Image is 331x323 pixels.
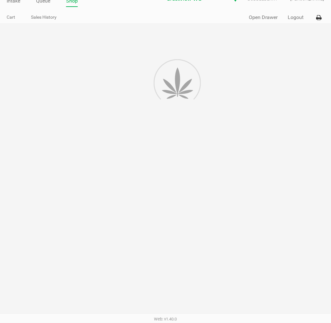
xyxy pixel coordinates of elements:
a: Cart [7,13,15,21]
a: Sales History [31,13,57,21]
span: Web: v1.40.0 [154,317,177,322]
button: Logout [288,14,304,21]
button: Open Drawer [249,14,278,21]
